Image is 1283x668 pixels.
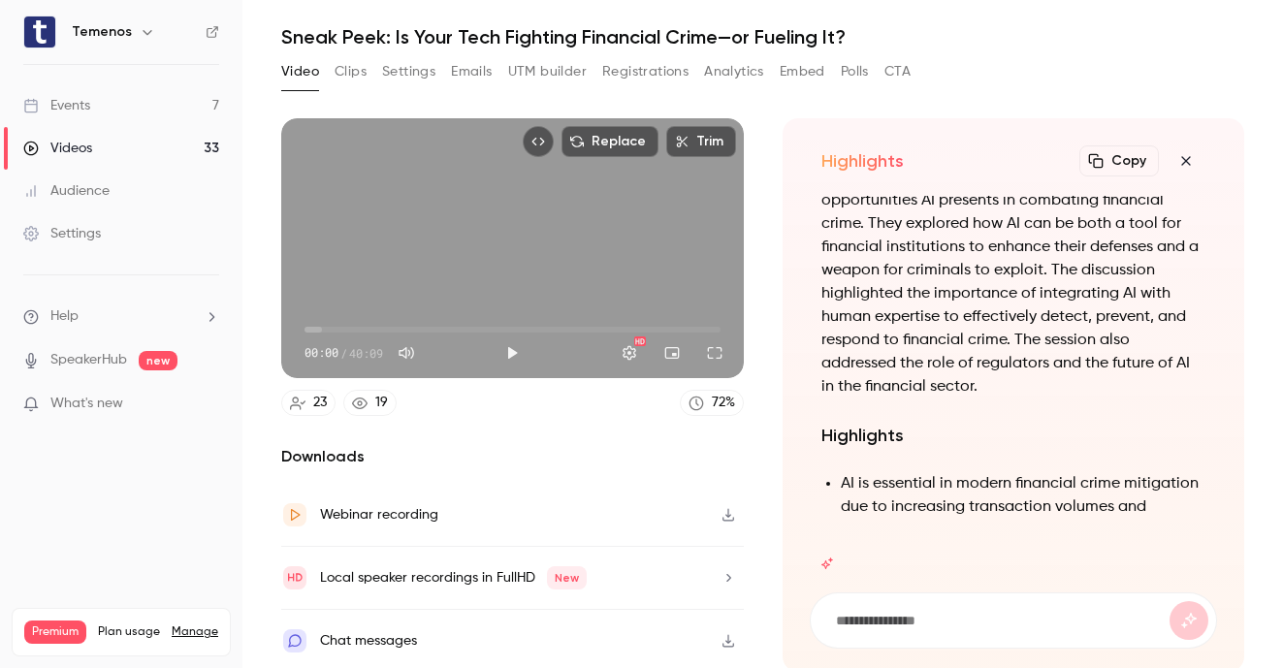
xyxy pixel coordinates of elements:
p: The webinar, hosted by [PERSON_NAME] from Temenos, focused on the intersection of AI and financia... [821,96,1206,398]
div: Webinar recording [320,503,438,526]
span: New [547,566,587,589]
span: 40:09 [349,344,383,362]
button: Emails [451,56,492,87]
button: Trim [666,126,736,157]
span: new [139,351,177,370]
button: Mute [387,334,426,372]
div: Events [23,96,90,115]
button: Polls [841,56,869,87]
div: 23 [313,393,327,413]
span: Plan usage [98,624,160,640]
h2: Highlights [821,149,904,173]
button: Settings [610,334,649,372]
li: help-dropdown-opener [23,306,219,327]
div: Settings [23,224,101,243]
div: Videos [23,139,92,158]
img: Temenos [24,16,55,48]
button: Clips [335,56,367,87]
li: AI is essential in modern financial crime mitigation due to increasing transaction volumes and [841,472,1206,519]
a: SpeakerHub [50,350,127,370]
button: Play [493,334,531,372]
span: What's new [50,394,123,414]
button: UTM builder [508,56,587,87]
button: Full screen [695,334,734,372]
button: Analytics [704,56,764,87]
span: Premium [24,620,86,644]
button: Video [281,56,319,87]
a: Manage [172,624,218,640]
button: Settings [382,56,435,87]
button: CTA [884,56,911,87]
span: 00:00 [305,344,338,362]
div: Audience [23,181,110,201]
h6: Temenos [72,22,132,42]
div: 19 [375,393,388,413]
span: Help [50,306,79,327]
button: Registrations [602,56,689,87]
a: 23 [281,390,336,416]
button: Embed [780,56,825,87]
h1: Sneak Peek: Is Your Tech Fighting Financial Crime—or Fueling It? [281,25,1244,48]
a: 19 [343,390,397,416]
button: Copy [1079,145,1159,176]
button: Replace [561,126,658,157]
div: 00:00 [305,344,383,362]
span: / [340,344,347,362]
div: Local speaker recordings in FullHD [320,566,587,589]
button: Embed video [523,126,554,157]
div: 72 % [712,393,735,413]
h2: Downloads [281,445,744,468]
a: 72% [680,390,744,416]
button: Turn on miniplayer [653,334,691,372]
div: HD [634,336,646,346]
div: Chat messages [320,629,417,652]
h2: Highlights [821,422,1206,449]
iframe: Noticeable Trigger [196,396,219,413]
